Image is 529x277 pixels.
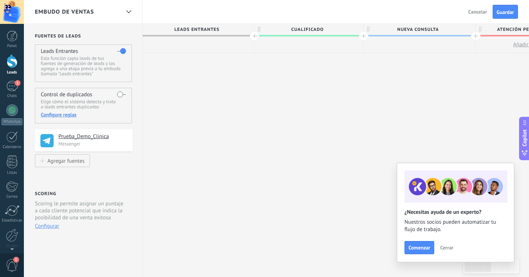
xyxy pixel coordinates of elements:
[41,111,126,118] div: Configure reglas
[255,24,363,35] div: Cualificado
[437,242,457,253] button: Cerrar
[521,130,528,147] span: Copilot
[364,24,475,35] div: Nueva consulta
[1,70,23,75] div: Leads
[465,6,490,17] button: Cancelar
[47,158,84,164] div: Agregar fuentes
[497,10,514,15] span: Guardar
[1,218,23,223] div: Estadísticas
[255,24,360,35] span: Cualificado
[1,145,23,150] div: Calendario
[35,33,133,39] h2: Fuentes de leads
[1,194,23,199] div: Correo
[1,94,23,98] div: Chats
[35,154,90,167] button: Agregar fuentes
[143,24,251,35] span: Leads Entrantes
[41,56,126,76] p: Esta función capta leads de tus fuentes de generación de leads y los agrega a una etapa previa a ...
[143,24,254,35] div: Leads Entrantes
[493,5,518,19] button: Guardar
[404,209,507,216] h2: ¿Necesitas ayuda de un experto?
[404,241,434,254] button: Comenzar
[404,219,507,233] span: Nuestros socios pueden automatizar tu flujo de trabajo.
[35,200,126,221] p: Scoring le permite asignar un puntaje a cada cliente potencial que indica la posibilidad de una v...
[364,24,472,35] span: Nueva consulta
[35,223,59,230] button: Configurar
[440,245,453,250] span: Cerrar
[58,133,127,140] h4: Prueba_Demo_Clinica
[41,99,126,109] p: Elige cómo el sistema detecta y trata a leads entrantes duplicados
[15,80,21,86] span: 1
[58,141,128,147] p: Messenger
[41,48,78,55] h4: Leads Entrantes
[468,8,487,15] span: Cancelar
[35,8,94,15] span: Embudo de ventas
[13,257,19,263] span: 1
[35,191,56,197] h2: Scoring
[1,44,23,48] div: Panel
[41,91,92,98] h4: Control de duplicados
[1,170,23,175] div: Listas
[1,118,22,125] div: WhatsApp
[122,5,135,19] div: Embudo de ventas
[409,245,430,250] span: Comenzar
